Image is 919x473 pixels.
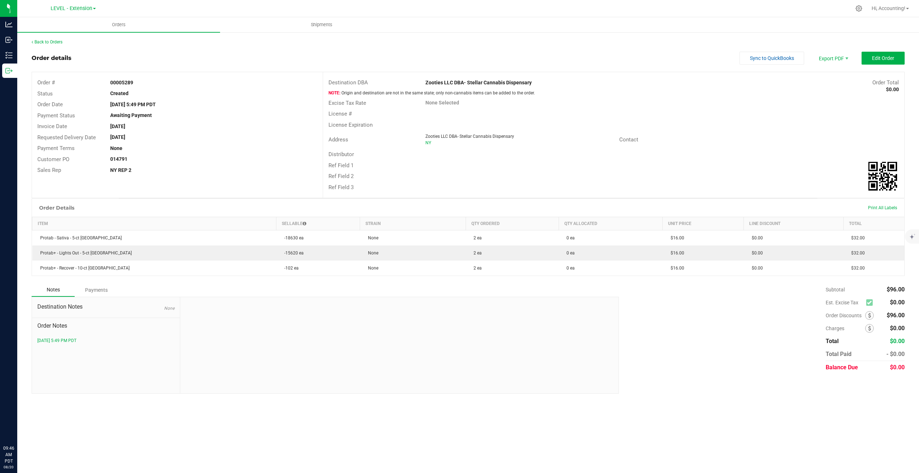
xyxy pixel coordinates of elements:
[39,205,74,211] h1: Order Details
[848,235,865,240] span: $32.00
[37,101,63,108] span: Order Date
[37,167,61,173] span: Sales Rep
[110,80,133,85] strong: 00005289
[364,235,378,240] span: None
[890,299,905,306] span: $0.00
[872,55,894,61] span: Edit Order
[866,298,876,308] span: Calculate excise tax
[826,300,863,305] span: Est. Excise Tax
[826,364,858,371] span: Balance Due
[886,86,899,92] strong: $0.00
[744,217,844,230] th: Line Discount
[854,5,863,12] div: Manage settings
[37,145,75,151] span: Payment Terms
[328,173,354,179] span: Ref Field 2
[110,167,131,173] strong: NY REP 2
[748,235,763,240] span: $0.00
[559,217,663,230] th: Qty Allocated
[328,122,373,128] span: License Expiration
[563,235,575,240] span: 0 ea
[37,90,53,97] span: Status
[890,338,905,345] span: $0.00
[667,235,684,240] span: $16.00
[37,112,75,119] span: Payment Status
[301,22,342,28] span: Shipments
[37,250,132,256] span: Protab+ - Lights Out - 5-ct [GEOGRAPHIC_DATA]
[862,52,905,65] button: Edit Order
[37,134,96,141] span: Requested Delivery Date
[110,123,125,129] strong: [DATE]
[872,5,905,11] span: Hi, Accounting!
[281,266,299,271] span: -102 ea
[110,102,156,107] strong: [DATE] 5:49 PM PDT
[886,351,905,357] span: - $0.00
[868,162,897,191] qrcode: 00005289
[110,90,129,96] strong: Created
[826,313,865,318] span: Order Discounts
[328,90,535,95] span: Origin and destination are not in the same state; only non-cannabis items can be added to the order.
[470,250,482,256] span: 2 ea
[826,351,852,357] span: Total Paid
[5,67,13,74] inline-svg: Outbound
[750,55,794,61] span: Sync to QuickBooks
[872,79,899,86] span: Order Total
[3,464,14,470] p: 08/20
[276,217,360,230] th: Sellable
[826,287,845,292] span: Subtotal
[470,266,482,271] span: 2 ea
[37,337,76,344] button: [DATE] 5:49 PM PDT
[470,235,482,240] span: 2 ea
[32,217,276,230] th: Item
[425,134,514,139] span: Zooties LLC DBA- Stellar Cannabis Dispensary
[890,364,905,371] span: $0.00
[360,217,466,230] th: Strain
[887,286,905,293] span: $96.00
[843,217,904,230] th: Total
[425,80,532,85] strong: Zooties LLC DBA- Stellar Cannabis Dispensary
[75,284,118,296] div: Payments
[868,162,897,191] img: Scan me!
[619,136,638,143] span: Contact
[364,266,378,271] span: None
[425,140,431,145] span: NY
[667,266,684,271] span: $16.00
[748,250,763,256] span: $0.00
[17,17,220,32] a: Orders
[364,250,378,256] span: None
[868,205,897,210] span: Print All Labels
[328,136,348,143] span: Address
[826,338,839,345] span: Total
[328,151,354,158] span: Distributor
[51,5,92,11] span: LEVEL - Extension
[328,79,368,86] span: Destination DBA
[32,54,71,62] div: Order details
[328,111,352,117] span: License #
[37,156,69,163] span: Customer PO
[32,283,75,297] div: Notes
[102,22,135,28] span: Orders
[826,326,865,331] span: Charges
[281,250,304,256] span: -15620 ea
[890,325,905,332] span: $0.00
[667,250,684,256] span: $16.00
[110,112,152,118] strong: Awaiting Payment
[425,100,459,106] strong: None Selected
[5,52,13,59] inline-svg: Inventory
[7,416,29,437] iframe: Resource center
[37,322,174,330] span: Order Notes
[328,100,366,106] span: Excise Tax Rate
[663,217,744,230] th: Unit Price
[5,36,13,43] inline-svg: Inbound
[740,52,804,65] button: Sync to QuickBooks
[811,52,854,65] li: Export PDF
[563,266,575,271] span: 0 ea
[848,266,865,271] span: $32.00
[37,235,122,240] span: Protab - Sativa - 5-ct [GEOGRAPHIC_DATA]
[5,21,13,28] inline-svg: Analytics
[21,415,30,423] iframe: Resource center unread badge
[848,250,865,256] span: $32.00
[164,306,174,311] span: None
[37,303,174,311] span: Destination Notes
[328,162,354,169] span: Ref Field 1
[110,145,122,151] strong: None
